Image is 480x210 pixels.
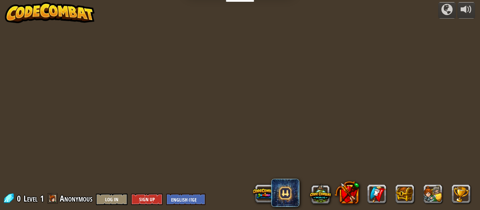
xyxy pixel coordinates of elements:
[17,193,23,204] span: 0
[131,194,163,205] button: Sign Up
[60,193,92,204] span: Anonymous
[458,2,475,19] button: Adjust volume
[96,194,128,205] button: Log In
[438,2,456,19] button: Campaigns
[24,193,38,204] span: Level
[40,193,44,204] span: 1
[5,2,95,23] img: CodeCombat - Learn how to code by playing a game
